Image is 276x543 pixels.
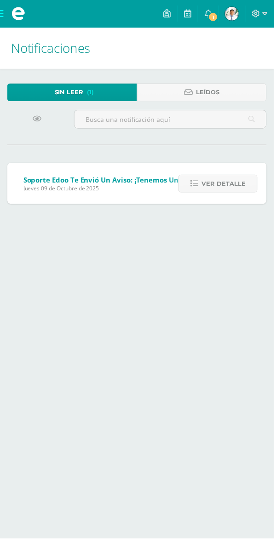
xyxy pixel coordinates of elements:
[7,84,138,102] a: Sin leer(1)
[138,84,269,102] a: Leídos
[210,12,220,22] span: 1
[75,111,268,129] input: Busca una notificación aquí
[55,85,84,102] span: Sin leer
[198,85,221,102] span: Leídos
[88,85,95,102] span: (1)
[23,186,249,194] span: Jueves 09 de Octubre de 2025
[23,177,249,186] span: Soporte Edoo te envió un aviso: ¡Tenemos una excelente noticia!
[203,177,247,194] span: Ver detalle
[227,7,241,21] img: 634950e137f39f5adc814172a08baa45.png
[11,40,91,57] span: Notificaciones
